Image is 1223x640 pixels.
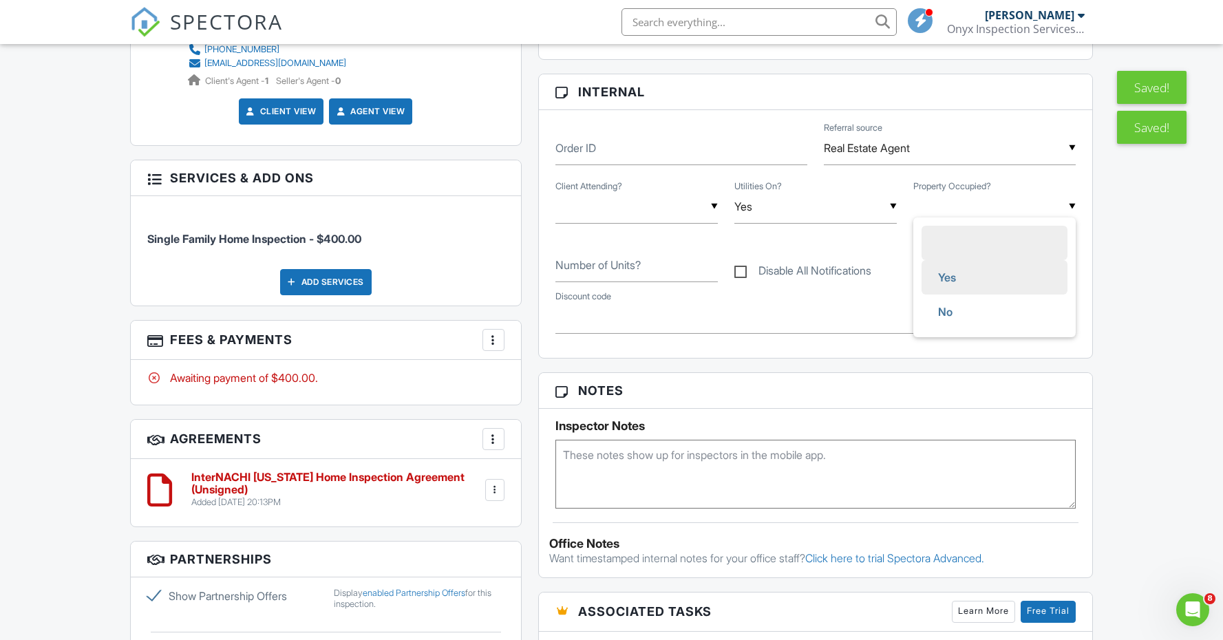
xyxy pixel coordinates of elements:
span: No [927,295,964,329]
span: 8 [1204,593,1215,604]
div: Office Notes [549,537,1083,551]
h3: Agreements [131,420,521,459]
div: [EMAIL_ADDRESS][DOMAIN_NAME] [204,58,346,69]
div: [PERSON_NAME] [985,8,1074,22]
iframe: Intercom live chat [1176,593,1209,626]
div: Added [DATE] 20:13PM [191,497,482,508]
p: Want timestamped internal notes for your office staff? [549,551,1083,566]
span: SPECTORA [170,7,283,36]
div: Display for this inspection. [334,588,504,610]
li: Service: Single Family Home Inspection [147,206,504,257]
strong: 0 [335,76,341,86]
a: Agent View [334,105,405,118]
label: Order ID [555,140,596,156]
a: InterNACHI [US_STATE] Home Inspection Agreement (Unsigned) Added [DATE] 20:13PM [191,471,482,508]
h3: Partnerships [131,542,521,577]
a: Free Trial [1021,601,1076,623]
div: Awaiting payment of $400.00. [147,370,504,385]
a: [EMAIL_ADDRESS][DOMAIN_NAME] [188,56,346,70]
h3: Internal [539,74,1093,110]
a: Learn More [952,601,1015,623]
span: Yes [927,260,967,295]
img: The Best Home Inspection Software - Spectora [130,7,160,37]
input: Number of Units? [555,248,718,282]
a: Client View [244,105,317,118]
span: Client's Agent - [205,76,270,86]
span: Associated Tasks [578,602,712,621]
span: Single Family Home Inspection - $400.00 [147,232,361,246]
span: Seller's Agent - [276,76,341,86]
label: Referral source [824,122,882,134]
div: Saved! [1117,71,1187,104]
input: Search everything... [621,8,897,36]
label: Discount code [555,290,611,303]
div: Onyx Inspection Services, LLC [947,22,1085,36]
a: Click here to trial Spectora Advanced. [805,551,984,565]
a: enabled Partnership Offers [363,588,465,598]
h3: Fees & Payments [131,321,521,360]
div: Saved! [1117,111,1187,144]
label: Number of Units? [555,257,641,273]
h5: Inspector Notes [555,419,1076,433]
h6: InterNACHI [US_STATE] Home Inspection Agreement (Unsigned) [191,471,482,495]
h3: Notes [539,373,1093,409]
a: SPECTORA [130,19,283,47]
label: Show Partnership Offers [147,588,318,604]
div: Add Services [280,269,372,295]
h3: Services & Add ons [131,160,521,196]
label: Client Attending? [555,180,622,193]
strong: 1 [265,76,268,86]
label: Utilities On? [734,180,782,193]
label: Disable All Notifications [734,264,871,281]
label: Property Occupied? [913,180,991,193]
